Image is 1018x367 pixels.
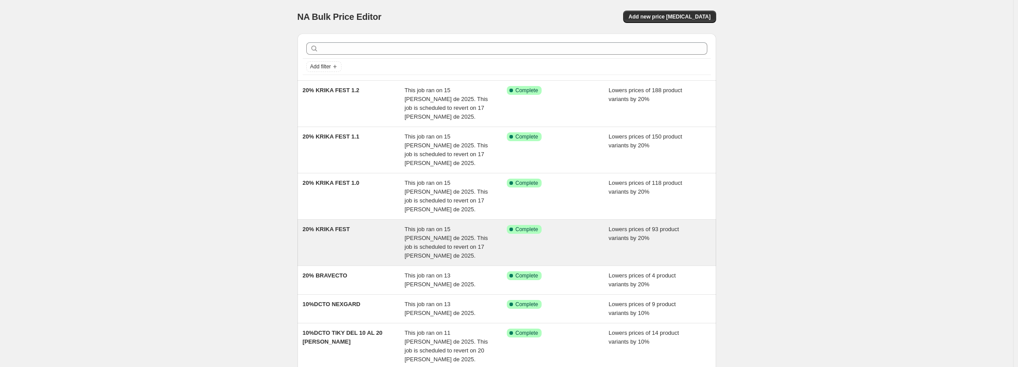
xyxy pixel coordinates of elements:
[609,180,682,195] span: Lowers prices of 118 product variants by 20%
[405,180,488,213] span: This job ran on 15 [PERSON_NAME] de 2025. This job is scheduled to revert on 17 [PERSON_NAME] de ...
[297,12,382,22] span: NA Bulk Price Editor
[516,330,538,337] span: Complete
[405,87,488,120] span: This job ran on 15 [PERSON_NAME] de 2025. This job is scheduled to revert on 17 [PERSON_NAME] de ...
[609,301,676,316] span: Lowers prices of 9 product variants by 10%
[405,226,488,259] span: This job ran on 15 [PERSON_NAME] de 2025. This job is scheduled to revert on 17 [PERSON_NAME] de ...
[303,301,360,307] span: 10%DCTO NEXGARD
[405,330,488,363] span: This job ran on 11 [PERSON_NAME] de 2025. This job is scheduled to revert on 20 [PERSON_NAME] de ...
[516,180,538,187] span: Complete
[609,87,682,102] span: Lowers prices of 188 product variants by 20%
[609,330,679,345] span: Lowers prices of 14 product variants by 10%
[303,133,360,140] span: 20% KRIKA FEST 1.1
[303,180,360,186] span: 20% KRIKA FEST 1.0
[609,226,679,241] span: Lowers prices of 93 product variants by 20%
[609,272,676,288] span: Lowers prices of 4 product variants by 20%
[609,133,682,149] span: Lowers prices of 150 product variants by 20%
[623,11,716,23] button: Add new price [MEDICAL_DATA]
[405,272,476,288] span: This job ran on 13 [PERSON_NAME] de 2025.
[303,272,347,279] span: 20% BRAVECTO
[303,87,360,94] span: 20% KRIKA FEST 1.2
[405,133,488,166] span: This job ran on 15 [PERSON_NAME] de 2025. This job is scheduled to revert on 17 [PERSON_NAME] de ...
[516,133,538,140] span: Complete
[516,301,538,308] span: Complete
[303,226,350,232] span: 20% KRIKA FEST
[516,272,538,279] span: Complete
[310,63,331,70] span: Add filter
[516,87,538,94] span: Complete
[516,226,538,233] span: Complete
[303,330,383,345] span: 10%DCTO TIKY DEL 10 AL 20 [PERSON_NAME]
[306,61,342,72] button: Add filter
[405,301,476,316] span: This job ran on 13 [PERSON_NAME] de 2025.
[628,13,710,20] span: Add new price [MEDICAL_DATA]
